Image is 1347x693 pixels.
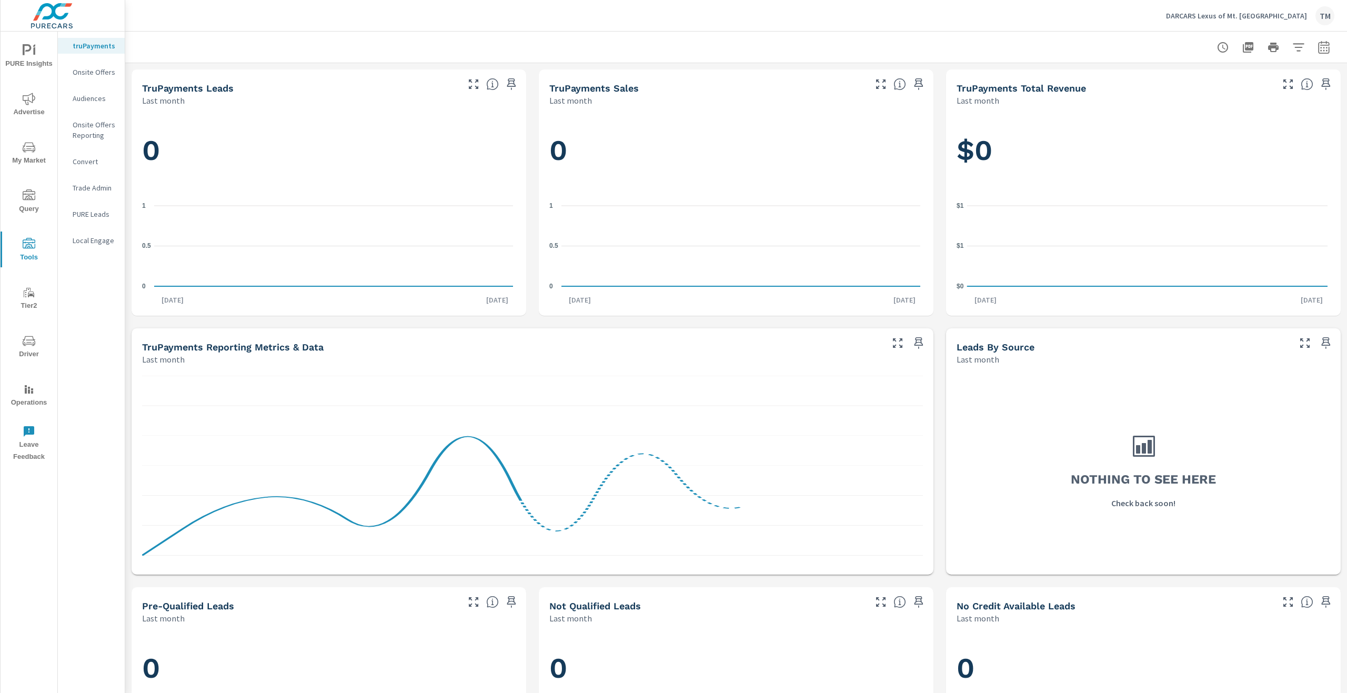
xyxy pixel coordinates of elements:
span: Save this to your personalized report [503,76,520,93]
p: PURE Leads [73,209,116,219]
div: Trade Admin [58,180,125,196]
h1: 0 [957,650,1330,686]
p: Audiences [73,93,116,104]
span: PURE Insights [4,44,54,70]
p: Onsite Offers [73,67,116,77]
span: Save this to your personalized report [1318,335,1334,351]
div: nav menu [1,32,57,467]
button: "Export Report to PDF" [1238,37,1259,58]
span: Save this to your personalized report [910,335,927,351]
p: Trade Admin [73,183,116,193]
div: TM [1315,6,1334,25]
p: [DATE] [1293,295,1330,305]
h5: Not Qualified Leads [549,600,641,611]
p: [DATE] [154,295,191,305]
span: Tools [4,238,54,264]
span: Save this to your personalized report [910,594,927,610]
button: Make Fullscreen [465,76,482,93]
text: $1 [957,202,964,209]
span: Operations [4,383,54,409]
button: Apply Filters [1288,37,1309,58]
h1: 0 [549,650,923,686]
div: Convert [58,154,125,169]
p: Last month [142,612,185,625]
div: Onsite Offers [58,64,125,80]
text: $0 [957,283,964,290]
h1: 0 [549,133,923,168]
div: Onsite Offers Reporting [58,117,125,143]
text: 0.5 [142,242,151,249]
h5: truPayments Sales [549,83,639,94]
span: A basic review has been done and approved the credit worthiness of the lead by the configured cre... [486,596,499,608]
text: 0 [142,283,146,290]
button: Make Fullscreen [889,335,906,351]
span: The number of truPayments leads. [486,78,499,91]
button: Make Fullscreen [1280,76,1296,93]
h5: Leads By Source [957,342,1034,353]
p: [DATE] [479,295,516,305]
p: Last month [957,612,999,625]
button: Make Fullscreen [872,594,889,610]
p: [DATE] [561,295,598,305]
span: Leave Feedback [4,425,54,463]
h1: 0 [142,133,516,168]
span: Driver [4,335,54,360]
span: Save this to your personalized report [910,76,927,93]
h1: 0 [142,650,516,686]
span: Advertise [4,93,54,118]
text: $1 [957,242,964,249]
span: Save this to your personalized report [1318,76,1334,93]
text: 1 [549,202,553,209]
h5: Pre-Qualified Leads [142,600,234,611]
p: DARCARS Lexus of Mt. [GEOGRAPHIC_DATA] [1166,11,1307,21]
span: Number of sales matched to a truPayments lead. [Source: This data is sourced from the dealer's DM... [893,78,906,91]
p: Convert [73,156,116,167]
span: A basic review has been done and has not approved the credit worthiness of the lead by the config... [893,596,906,608]
p: Last month [142,94,185,107]
button: Make Fullscreen [1296,335,1313,351]
button: Make Fullscreen [872,76,889,93]
span: Total revenue from sales matched to a truPayments lead. [Source: This data is sourced from the de... [1301,78,1313,91]
span: Query [4,189,54,215]
text: 1 [142,202,146,209]
div: Audiences [58,91,125,106]
p: Local Engage [73,235,116,246]
div: truPayments [58,38,125,54]
p: truPayments [73,41,116,51]
p: [DATE] [886,295,923,305]
p: Last month [957,353,999,366]
h3: Nothing to see here [1071,470,1216,488]
text: 0.5 [549,242,558,249]
p: Last month [142,353,185,366]
span: Save this to your personalized report [503,594,520,610]
h1: $0 [957,133,1330,168]
p: [DATE] [967,295,1004,305]
p: Last month [549,612,592,625]
h5: truPayments Total Revenue [957,83,1086,94]
p: Last month [957,94,999,107]
span: My Market [4,141,54,167]
h5: No Credit Available Leads [957,600,1075,611]
span: A lead that has been submitted but has not gone through the credit application process. [1301,596,1313,608]
text: 0 [549,283,553,290]
button: Select Date Range [1313,37,1334,58]
p: Onsite Offers Reporting [73,119,116,140]
button: Make Fullscreen [1280,594,1296,610]
h5: truPayments Leads [142,83,234,94]
h5: truPayments Reporting Metrics & Data [142,342,324,353]
p: Last month [549,94,592,107]
div: Local Engage [58,233,125,248]
div: PURE Leads [58,206,125,222]
span: Save this to your personalized report [1318,594,1334,610]
button: Make Fullscreen [465,594,482,610]
span: Tier2 [4,286,54,312]
button: Print Report [1263,37,1284,58]
p: Check back soon! [1111,497,1175,509]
